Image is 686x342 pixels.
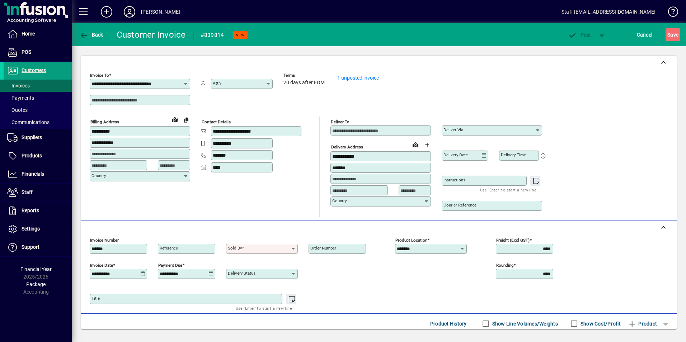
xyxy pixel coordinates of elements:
[22,67,46,73] span: Customers
[666,28,680,41] button: Save
[4,80,72,92] a: Invoices
[72,28,111,41] app-page-header-button: Back
[427,317,470,330] button: Product History
[4,147,72,165] a: Products
[337,75,379,81] a: 1 unposted invoice
[118,5,141,18] button: Profile
[141,6,180,18] div: [PERSON_NAME]
[283,80,325,86] span: 20 days after EOM
[90,238,119,243] mat-label: Invoice number
[79,32,103,38] span: Back
[180,114,192,125] button: Copy to Delivery address
[443,203,476,208] mat-label: Courier Reference
[443,152,468,157] mat-label: Delivery date
[91,173,106,178] mat-label: Country
[158,263,182,268] mat-label: Payment due
[169,114,180,125] a: View on map
[496,263,513,268] mat-label: Rounding
[20,266,52,272] span: Financial Year
[283,73,326,78] span: Terms
[395,238,427,243] mat-label: Product location
[562,6,656,18] div: Staff [EMAIL_ADDRESS][DOMAIN_NAME]
[90,263,113,268] mat-label: Invoice date
[637,29,653,41] span: Cancel
[7,95,34,101] span: Payments
[77,28,105,41] button: Back
[4,184,72,201] a: Staff
[213,81,221,86] mat-label: Attn
[22,31,35,37] span: Home
[22,171,44,177] span: Financials
[501,152,526,157] mat-label: Delivery time
[4,165,72,183] a: Financials
[4,104,72,116] a: Quotes
[4,202,72,220] a: Reports
[331,119,349,124] mat-label: Deliver To
[236,33,245,37] span: NEW
[4,116,72,128] a: Communications
[568,32,591,38] span: ost
[635,28,654,41] button: Cancel
[564,28,595,41] button: Post
[22,49,31,55] span: POS
[90,73,109,78] mat-label: Invoice To
[491,320,558,327] label: Show Line Volumes/Weights
[581,32,584,38] span: P
[201,29,224,41] div: #839814
[22,208,39,213] span: Reports
[7,119,50,125] span: Communications
[430,318,467,329] span: Product History
[628,318,657,329] span: Product
[4,25,72,43] a: Home
[117,29,186,41] div: Customer Invoice
[310,246,336,251] mat-label: Order number
[22,153,42,158] span: Products
[160,246,178,251] mat-label: Reference
[22,134,42,140] span: Suppliers
[421,139,433,151] button: Choose address
[443,177,465,182] mat-label: Instructions
[4,220,72,238] a: Settings
[236,304,292,312] mat-hint: Use 'Enter' to start a new line
[228,246,242,251] mat-label: Sold by
[624,317,661,330] button: Product
[228,271,255,276] mat-label: Delivery status
[4,92,72,104] a: Payments
[4,238,72,256] a: Support
[22,226,40,232] span: Settings
[95,5,118,18] button: Add
[332,198,347,203] mat-label: Country
[579,320,621,327] label: Show Cost/Profit
[22,189,33,195] span: Staff
[7,107,28,113] span: Quotes
[496,238,530,243] mat-label: Freight (excl GST)
[410,139,421,150] a: View on map
[480,186,536,194] mat-hint: Use 'Enter' to start a new line
[7,83,30,89] span: Invoices
[443,127,463,132] mat-label: Deliver via
[667,32,670,38] span: S
[26,281,46,287] span: Package
[4,43,72,61] a: POS
[663,1,677,25] a: Knowledge Base
[22,244,39,250] span: Support
[91,296,100,301] mat-label: Title
[667,29,678,41] span: ave
[4,129,72,147] a: Suppliers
